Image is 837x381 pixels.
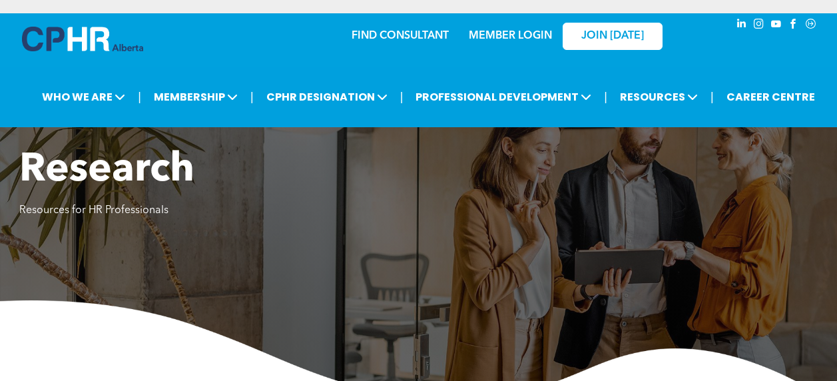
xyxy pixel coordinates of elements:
[22,27,143,51] img: A blue and white logo for cp alberta
[604,83,607,111] li: |
[412,85,595,109] span: PROFESSIONAL DEVELOPMENT
[469,31,552,41] a: MEMBER LOGIN
[400,83,404,111] li: |
[710,83,714,111] li: |
[616,85,702,109] span: RESOURCES
[734,17,749,35] a: linkedin
[352,31,449,41] a: FIND CONSULTANT
[752,17,766,35] a: instagram
[138,83,141,111] li: |
[769,17,784,35] a: youtube
[19,205,168,216] span: Resources for HR Professionals
[150,85,242,109] span: MEMBERSHIP
[581,30,644,43] span: JOIN [DATE]
[804,17,818,35] a: Social network
[262,85,392,109] span: CPHR DESIGNATION
[722,85,819,109] a: CAREER CENTRE
[563,23,663,50] a: JOIN [DATE]
[19,151,194,190] span: Research
[786,17,801,35] a: facebook
[38,85,129,109] span: WHO WE ARE
[250,83,254,111] li: |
